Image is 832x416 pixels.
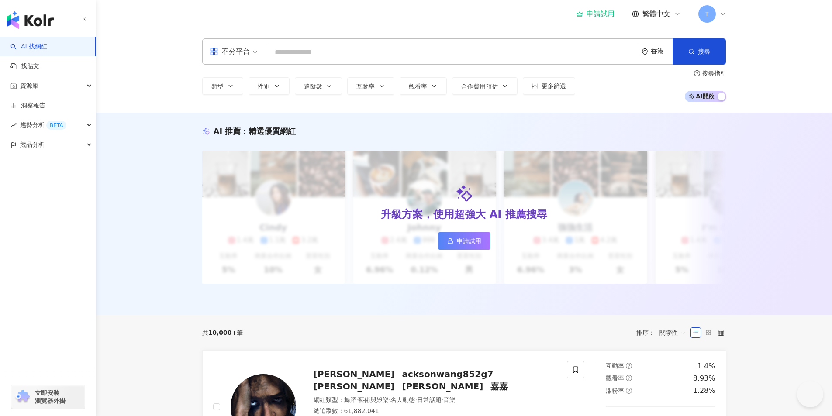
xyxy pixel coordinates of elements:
[10,42,47,51] a: searchAI 找網紅
[10,122,17,128] span: rise
[542,83,566,89] span: 更多篩選
[214,126,296,137] div: AI 推薦 ：
[258,83,270,90] span: 性別
[46,121,66,130] div: BETA
[381,207,547,222] div: 升級方案，使用超強大 AI 推薦搜尋
[693,374,715,383] div: 8.93%
[438,232,490,250] a: 申請試用
[314,369,395,379] span: [PERSON_NAME]
[210,47,218,56] span: appstore
[457,237,481,244] span: 申請試用
[202,77,243,95] button: 類型
[626,375,632,381] span: question-circle
[389,396,390,403] span: ·
[358,396,389,403] span: 藝術與娛樂
[409,83,427,90] span: 觀看率
[576,10,615,18] a: 申請試用
[10,101,45,110] a: 洞察報告
[642,48,648,55] span: environment
[651,48,673,55] div: 香港
[35,389,66,405] span: 立即安裝 瀏覽器外掛
[347,77,394,95] button: 互動率
[693,386,715,395] div: 1.28%
[249,127,296,136] span: 精選優質網紅
[642,9,670,19] span: 繁體中文
[523,77,575,95] button: 更多篩選
[10,62,39,71] a: 找貼文
[626,363,632,369] span: question-circle
[390,396,415,403] span: 名人動態
[210,45,250,58] div: 不分平台
[694,70,700,76] span: question-circle
[304,83,322,90] span: 追蹤數
[461,83,498,90] span: 合作費用預估
[356,396,358,403] span: ·
[673,38,726,65] button: 搜尋
[344,396,356,403] span: 舞蹈
[7,11,54,29] img: logo
[356,83,375,90] span: 互動率
[11,385,85,409] a: chrome extension立即安裝 瀏覽器外掛
[626,388,632,394] span: question-circle
[402,369,493,379] span: acksonwang852g7
[400,77,447,95] button: 觀看率
[606,387,624,394] span: 漲粉率
[20,135,45,155] span: 競品分析
[659,326,686,340] span: 關聯性
[452,77,518,95] button: 合作費用預估
[705,9,709,19] span: T
[314,381,395,392] span: [PERSON_NAME]
[314,407,557,416] div: 總追蹤數 ： 61,882,041
[402,381,483,392] span: [PERSON_NAME]
[14,390,31,404] img: chrome extension
[636,326,690,340] div: 排序：
[20,115,66,135] span: 趨勢分析
[606,362,624,369] span: 互動率
[415,396,417,403] span: ·
[698,48,710,55] span: 搜尋
[606,375,624,382] span: 觀看率
[295,77,342,95] button: 追蹤數
[417,396,442,403] span: 日常話題
[442,396,443,403] span: ·
[202,329,243,336] div: 共 筆
[697,361,715,371] div: 1.4%
[314,396,557,405] div: 網紅類型 ：
[797,381,823,407] iframe: Help Scout Beacon - Open
[249,77,290,95] button: 性別
[208,329,237,336] span: 10,000+
[490,381,508,392] span: 嘉嘉
[443,396,456,403] span: 音樂
[20,76,38,96] span: 資源庫
[702,70,726,77] div: 搜尋指引
[211,83,224,90] span: 類型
